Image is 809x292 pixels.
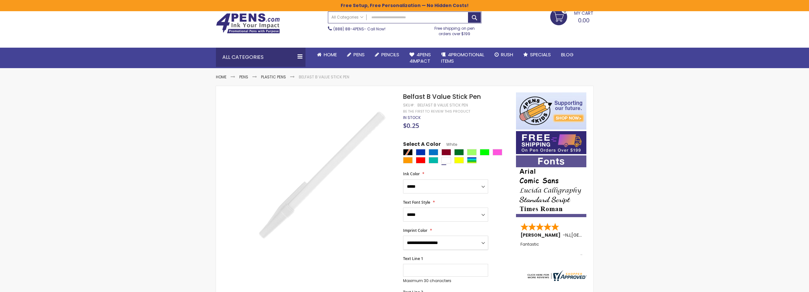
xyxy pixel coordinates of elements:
[404,48,436,68] a: 4Pens4impact
[578,16,590,24] span: 0.00
[403,171,420,177] span: Ink Color
[324,51,337,58] span: Home
[312,48,342,62] a: Home
[561,51,574,58] span: Blog
[403,109,470,114] a: Be the first to review this product
[261,74,286,80] a: Plastic Pens
[556,48,579,62] a: Blog
[216,13,280,34] img: 4Pens Custom Pens and Promotional Products
[416,157,425,163] div: Red
[520,232,563,238] span: [PERSON_NAME]
[516,131,586,154] img: Free shipping on orders over $199
[416,149,425,155] div: Blue
[493,149,502,155] div: Pink
[429,149,438,155] div: Blue Light
[403,228,427,233] span: Imprint Color
[428,23,481,36] div: Free shipping on pen orders over $199
[756,275,809,292] iframe: Google Customer Reviews
[441,142,457,147] span: White
[342,48,370,62] a: Pens
[299,75,349,80] li: Belfast B Value Stick Pen
[328,12,367,22] a: All Categories
[403,102,415,108] strong: SKU
[480,149,489,155] div: Lime Green
[403,115,421,120] span: In stock
[353,51,365,58] span: Pens
[216,74,226,80] a: Home
[239,74,248,80] a: Pens
[501,51,513,58] span: Rush
[563,232,618,238] span: - ,
[403,157,413,163] div: Orange
[441,149,451,155] div: Burgundy
[403,256,423,261] span: Text Line 1
[436,48,489,68] a: 4PROMOTIONALITEMS
[550,8,593,24] a: 0.00 0
[381,51,399,58] span: Pencils
[409,51,431,64] span: 4Pens 4impact
[467,149,477,155] div: Green Light
[249,102,395,248] img: belfast-b-white_1.jpg
[403,115,421,120] div: Availability
[403,278,488,283] p: Maximum 30 characters
[518,48,556,62] a: Specials
[441,51,484,64] span: 4PROMOTIONAL ITEMS
[417,103,468,108] div: Belfast B Value Stick Pen
[403,141,441,149] span: Select A Color
[333,26,364,32] a: (888) 88-4PENS
[489,48,518,62] a: Rush
[216,48,305,67] div: All Categories
[516,155,586,217] img: font-personalization-examples
[565,232,570,238] span: NJ
[429,157,438,163] div: Teal
[403,200,430,205] span: Text Font Style
[520,242,583,256] div: Fantastic
[530,51,551,58] span: Specials
[467,157,477,163] div: Assorted
[403,121,419,130] span: $0.25
[526,277,587,282] a: 4pens.com certificate URL
[454,149,464,155] div: Green
[516,92,586,130] img: 4pens 4 kids
[441,157,451,163] div: White
[403,92,481,101] span: Belfast B Value Stick Pen
[454,157,464,163] div: Yellow
[370,48,404,62] a: Pencils
[333,26,385,32] span: - Call Now!
[331,15,363,20] span: All Categories
[526,270,587,281] img: 4pens.com widget logo
[571,232,618,238] span: [GEOGRAPHIC_DATA]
